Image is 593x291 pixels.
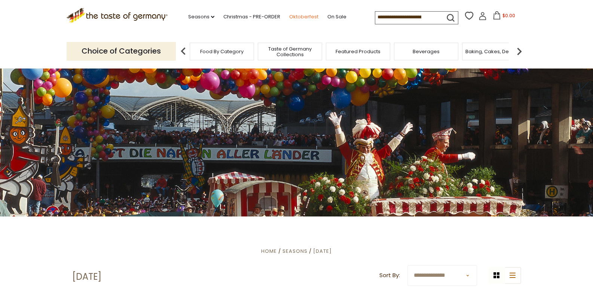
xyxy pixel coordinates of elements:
h1: [DATE] [72,271,101,282]
button: $0.00 [488,11,520,22]
label: Sort By: [379,271,400,280]
p: Choice of Categories [67,42,176,60]
a: Christmas - PRE-ORDER [223,13,280,21]
a: [DATE] [313,248,332,255]
a: Featured Products [336,49,380,54]
img: next arrow [512,44,527,59]
a: Baking, Cakes, Desserts [465,49,523,54]
a: Home [261,248,277,255]
img: previous arrow [176,44,191,59]
span: $0.00 [502,12,515,19]
a: Seasons [188,13,214,21]
a: Food By Category [200,49,244,54]
a: Seasons [282,248,308,255]
a: Oktoberfest [289,13,318,21]
a: Beverages [413,49,440,54]
a: On Sale [327,13,346,21]
a: Taste of Germany Collections [260,46,320,57]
